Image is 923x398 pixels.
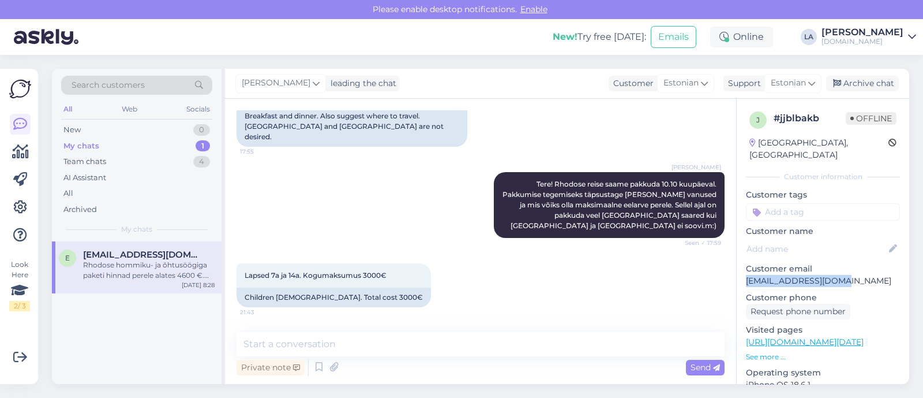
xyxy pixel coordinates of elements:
span: 21:43 [240,308,283,317]
div: LA [801,29,817,45]
input: Add name [746,243,887,255]
div: [GEOGRAPHIC_DATA], [GEOGRAPHIC_DATA] [749,137,888,161]
p: Customer email [746,263,900,275]
p: [EMAIL_ADDRESS][DOMAIN_NAME] [746,275,900,287]
span: Send [691,362,720,373]
span: Tere! Rhodose reise saame pakkuda 10.10 kuupäeval. Pakkumise tegemiseks täpsustage [PERSON_NAME] ... [502,180,718,230]
span: 17:55 [240,147,283,156]
div: All [63,188,73,199]
input: Add a tag [746,203,900,221]
div: # jjblbakb [774,111,846,125]
div: Web [119,102,140,117]
span: j [756,116,760,124]
div: Archive chat [826,76,899,91]
div: Private note [237,360,305,375]
div: 1 [196,140,210,152]
div: Request phone number [746,304,850,319]
span: Enable [517,4,551,14]
div: Online [710,27,773,47]
span: e [65,254,70,262]
div: [DATE] 8:28 [182,281,215,289]
p: Operating system [746,367,900,379]
p: See more ... [746,352,900,362]
p: Customer tags [746,189,900,201]
div: 0 [193,124,210,136]
div: [PERSON_NAME] [821,28,903,37]
span: Search customers [72,79,145,91]
div: New [63,124,81,136]
p: Visited pages [746,324,900,336]
div: Look Here [9,259,30,311]
p: iPhone OS 18.6.1 [746,379,900,391]
span: My chats [121,224,152,235]
div: My chats [63,140,99,152]
div: Customer information [746,172,900,182]
div: Children [DEMOGRAPHIC_DATA]. Total cost 3000€ [237,288,431,307]
div: leading the chat [326,77,396,90]
span: [PERSON_NAME] [242,77,310,90]
a: [URL][DOMAIN_NAME][DATE] [746,337,864,347]
a: [PERSON_NAME][DOMAIN_NAME] [821,28,916,46]
span: Estonian [771,77,806,90]
img: Askly Logo [9,78,31,100]
p: Customer name [746,225,900,237]
b: New! [553,31,577,42]
span: Offline [846,112,896,125]
span: [PERSON_NAME] [671,163,721,172]
div: Archived [63,204,97,215]
div: Hello! Please, a trip to a warm country, departure on 9.10 , [PERSON_NAME] would be good. 2 peopl... [237,75,467,147]
div: Socials [184,102,212,117]
div: Customer [609,77,654,90]
div: [DOMAIN_NAME] [821,37,903,46]
span: emiliasm@outlook.com [83,250,203,260]
span: Lapsed 7a ja 14a. Kogumaksumus 3000€ [245,271,387,280]
div: 2 / 3 [9,301,30,311]
div: Team chats [63,156,106,168]
div: Rhodose hommiku- ja õhtusöögiga paketi hinnad perele alates 4600 €. Saadan Teile esimesel võimalu... [83,260,215,281]
div: Try free [DATE]: [553,30,646,44]
button: Emails [651,26,696,48]
div: All [61,102,74,117]
span: Seen ✓ 17:59 [678,239,721,247]
span: Estonian [663,77,699,90]
div: AI Assistant [63,172,106,184]
p: Customer phone [746,292,900,304]
div: 4 [193,156,210,168]
div: Support [723,77,761,90]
